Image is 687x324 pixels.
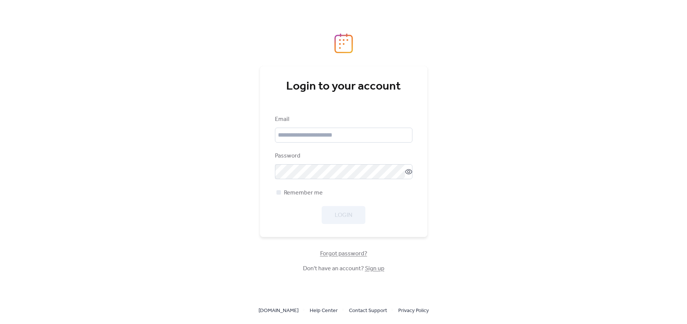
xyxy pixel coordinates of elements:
span: Help Center [310,306,338,315]
div: Login to your account [275,79,412,94]
a: Forgot password? [320,252,367,256]
span: [DOMAIN_NAME] [259,306,298,315]
a: Sign up [365,263,384,274]
span: Forgot password? [320,249,367,258]
a: Help Center [310,306,338,315]
a: Contact Support [349,306,387,315]
div: Email [275,115,411,124]
a: Privacy Policy [398,306,429,315]
span: Privacy Policy [398,306,429,315]
a: [DOMAIN_NAME] [259,306,298,315]
span: Contact Support [349,306,387,315]
div: Password [275,152,411,161]
span: Don't have an account? [303,264,384,273]
span: Remember me [284,189,323,197]
img: logo [334,33,353,53]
